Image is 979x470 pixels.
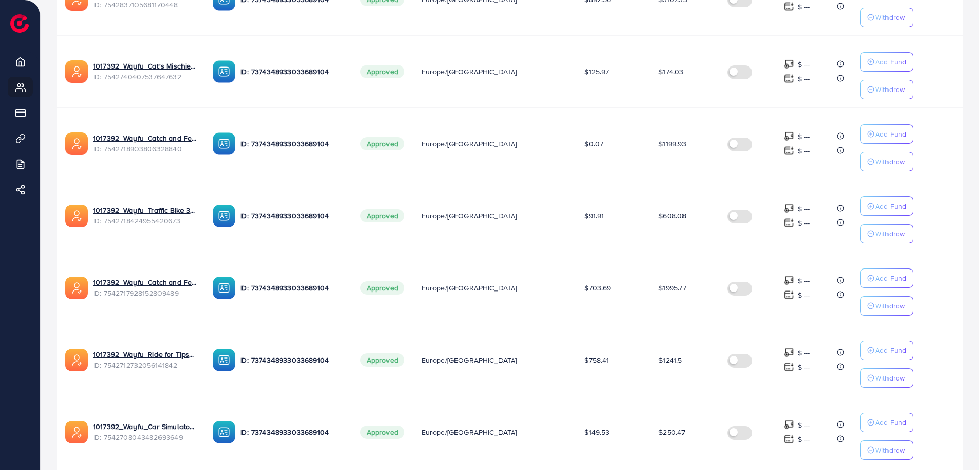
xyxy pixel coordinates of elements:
p: $ --- [798,1,810,13]
img: ic-ba-acc.ded83a64.svg [213,421,235,443]
span: $608.08 [658,211,686,221]
span: Europe/[GEOGRAPHIC_DATA] [422,211,517,221]
p: Withdraw [875,444,905,456]
span: Approved [360,426,404,439]
span: Approved [360,281,404,295]
div: <span class='underline'>1017392_Wayfu_Catch and Feed_iOS</span></br>7542717928152809489 [93,277,196,298]
span: ID: 7542708043482693649 [93,432,196,442]
img: ic-ads-acc.e4c84228.svg [65,205,88,227]
span: ID: 7542718903806328840 [93,144,196,154]
img: top-up amount [784,347,794,358]
button: Add Fund [860,196,913,216]
button: Withdraw [860,8,913,27]
p: ID: 7374348933033689104 [240,65,344,78]
a: 1017392_Wayfu_Catch and Feed_iOS [93,277,196,287]
span: Approved [360,209,404,222]
p: $ --- [798,217,810,229]
p: $ --- [798,58,810,71]
button: Withdraw [860,440,913,460]
span: Europe/[GEOGRAPHIC_DATA] [422,139,517,149]
p: Withdraw [875,11,905,24]
img: ic-ba-acc.ded83a64.svg [213,205,235,227]
p: ID: 7374348933033689104 [240,282,344,294]
button: Withdraw [860,224,913,243]
img: ic-ads-acc.e4c84228.svg [65,60,88,83]
p: Add Fund [875,200,906,212]
span: $703.69 [584,283,611,293]
img: ic-ba-acc.ded83a64.svg [213,132,235,155]
span: Europe/[GEOGRAPHIC_DATA] [422,355,517,365]
span: Europe/[GEOGRAPHIC_DATA] [422,283,517,293]
span: $250.47 [658,427,685,437]
button: Add Fund [860,341,913,360]
img: ic-ba-acc.ded83a64.svg [213,60,235,83]
img: top-up amount [784,434,794,444]
img: ic-ads-acc.e4c84228.svg [65,421,88,443]
div: <span class='underline'>1017392_Wayfu_Catch and Feed_AND</span></br>7542718903806328840 [93,133,196,154]
img: top-up amount [784,145,794,156]
span: $758.41 [584,355,609,365]
p: $ --- [798,275,810,287]
span: $125.97 [584,66,609,77]
span: ID: 7542740407537647632 [93,72,196,82]
p: Add Fund [875,416,906,429]
p: Withdraw [875,372,905,384]
a: 1017392_Wayfu_Catch and Feed_AND [93,133,196,143]
a: 1017392_Wayfu_Car Simulator City Race Master_iOS [93,421,196,432]
div: <span class='underline'>1017392_Wayfu_Cat's Mischief_AND</span></br>7542740407537647632 [93,61,196,82]
span: $1199.93 [658,139,686,149]
button: Add Fund [860,268,913,288]
p: $ --- [798,361,810,373]
span: $1995.77 [658,283,686,293]
iframe: Chat [936,424,971,462]
p: ID: 7374348933033689104 [240,426,344,438]
span: Europe/[GEOGRAPHIC_DATA] [422,66,517,77]
img: top-up amount [784,289,794,300]
img: ic-ads-acc.e4c84228.svg [65,132,88,155]
img: top-up amount [784,1,794,12]
img: top-up amount [784,59,794,70]
div: <span class='underline'>1017392_Wayfu_Car Simulator City Race Master_iOS</span></br>7542708043482... [93,421,196,442]
button: Withdraw [860,368,913,388]
div: <span class='underline'>1017392_Wayfu_Traffic Bike 3D_iOS</span></br>7542718424955420673 [93,205,196,226]
span: ID: 7542718424955420673 [93,216,196,226]
p: $ --- [798,433,810,445]
img: top-up amount [784,275,794,286]
img: ic-ba-acc.ded83a64.svg [213,277,235,299]
img: top-up amount [784,73,794,84]
a: 1017392_Wayfu_Cat's Mischief_AND [93,61,196,71]
p: Add Fund [875,128,906,140]
p: ID: 7374348933033689104 [240,354,344,366]
p: Withdraw [875,83,905,96]
img: top-up amount [784,217,794,228]
button: Add Fund [860,124,913,144]
span: Europe/[GEOGRAPHIC_DATA] [422,427,517,437]
img: top-up amount [784,419,794,430]
span: $149.53 [584,427,609,437]
img: top-up amount [784,362,794,372]
a: 1017392_Wayfu_Ride for Tips_iOS [93,349,196,360]
span: Approved [360,65,404,78]
p: Add Fund [875,272,906,284]
p: $ --- [798,203,810,215]
img: ic-ads-acc.e4c84228.svg [65,277,88,299]
span: $0.07 [584,139,603,149]
p: Withdraw [875,300,905,312]
div: <span class='underline'>1017392_Wayfu_Ride for Tips_iOS</span></br>7542712732056141842 [93,349,196,370]
p: $ --- [798,73,810,85]
button: Withdraw [860,296,913,316]
button: Add Fund [860,52,913,72]
p: ID: 7374348933033689104 [240,138,344,150]
img: ic-ads-acc.e4c84228.svg [65,349,88,371]
button: Withdraw [860,152,913,171]
img: ic-ba-acc.ded83a64.svg [213,349,235,371]
span: ID: 7542712732056141842 [93,360,196,370]
p: $ --- [798,289,810,301]
p: $ --- [798,145,810,157]
span: Approved [360,353,404,367]
p: Add Fund [875,56,906,68]
span: $91.91 [584,211,604,221]
span: Approved [360,137,404,150]
img: logo [10,14,29,33]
